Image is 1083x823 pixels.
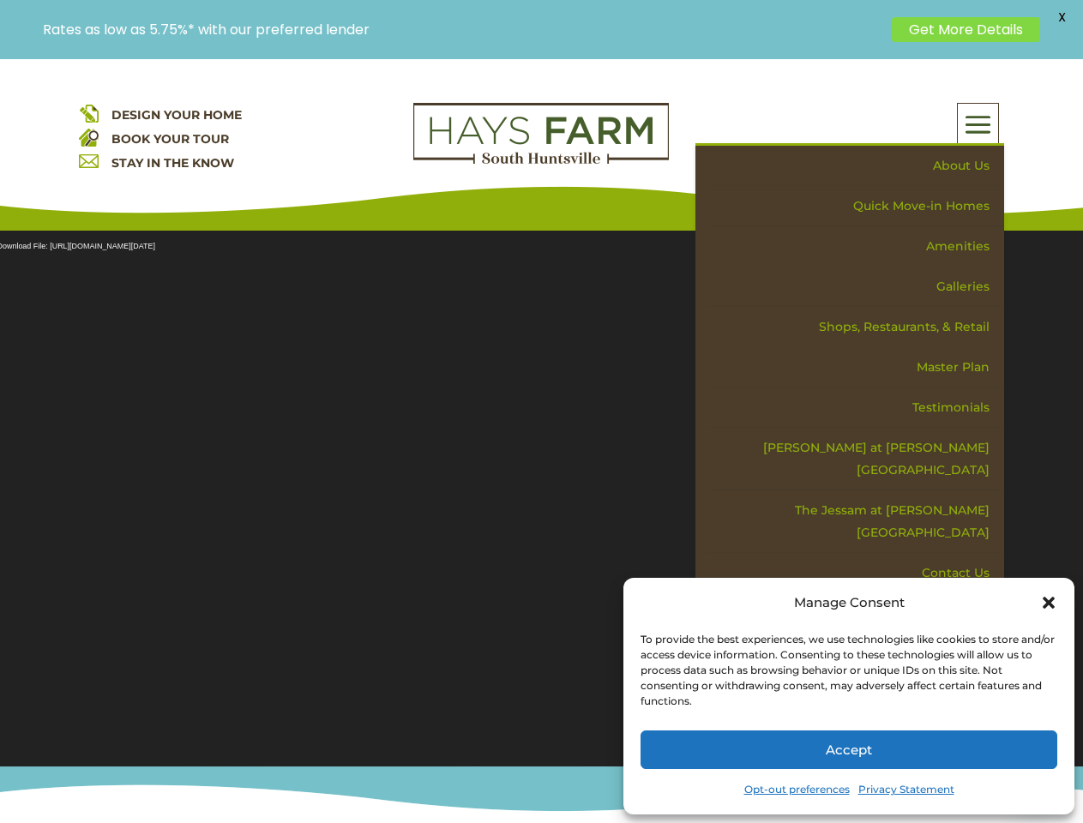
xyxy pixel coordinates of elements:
img: design your home [79,103,99,123]
a: Contact Us [707,553,1004,593]
div: To provide the best experiences, we use technologies like cookies to store and/or access device i... [641,632,1056,709]
img: book your home tour [79,127,99,147]
a: [PERSON_NAME] at [PERSON_NAME][GEOGRAPHIC_DATA] [707,428,1004,490]
a: The Jessam at [PERSON_NAME][GEOGRAPHIC_DATA] [707,490,1004,553]
div: Manage Consent [794,591,905,615]
a: Opt-out preferences [744,778,850,802]
a: Testimonials [707,387,1004,428]
a: Shops, Restaurants, & Retail [707,307,1004,347]
p: Rates as low as 5.75%* with our preferred lender [43,21,883,38]
button: Accept [641,730,1057,769]
a: DESIGN YOUR HOME [111,107,242,123]
span: X [1049,4,1074,30]
a: hays farm homes huntsville development [413,153,669,168]
a: Master Plan [707,347,1004,387]
a: About Us [707,146,1004,186]
img: Logo [413,103,669,165]
a: Privacy Statement [858,778,954,802]
a: Galleries [707,267,1004,307]
a: Amenities [707,226,1004,267]
a: BOOK YOUR TOUR [111,131,229,147]
a: Get More Details [892,17,1040,42]
a: STAY IN THE KNOW [111,155,234,171]
div: Close dialog [1040,594,1057,611]
a: Quick Move-in Homes [707,186,1004,226]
